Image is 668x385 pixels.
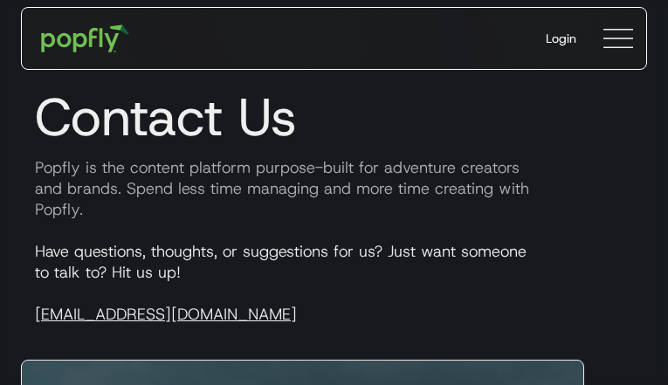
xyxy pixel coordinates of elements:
[35,304,297,325] a: [EMAIL_ADDRESS][DOMAIN_NAME]
[21,157,647,220] p: Popfly is the content platform purpose-built for adventure creators and brands. Spend less time m...
[21,86,647,148] h1: Contact Us
[29,12,141,65] a: home
[21,241,647,325] p: Have questions, thoughts, or suggestions for us? Just want someone to talk to? Hit us up!
[532,16,590,61] a: Login
[546,30,576,47] div: Login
